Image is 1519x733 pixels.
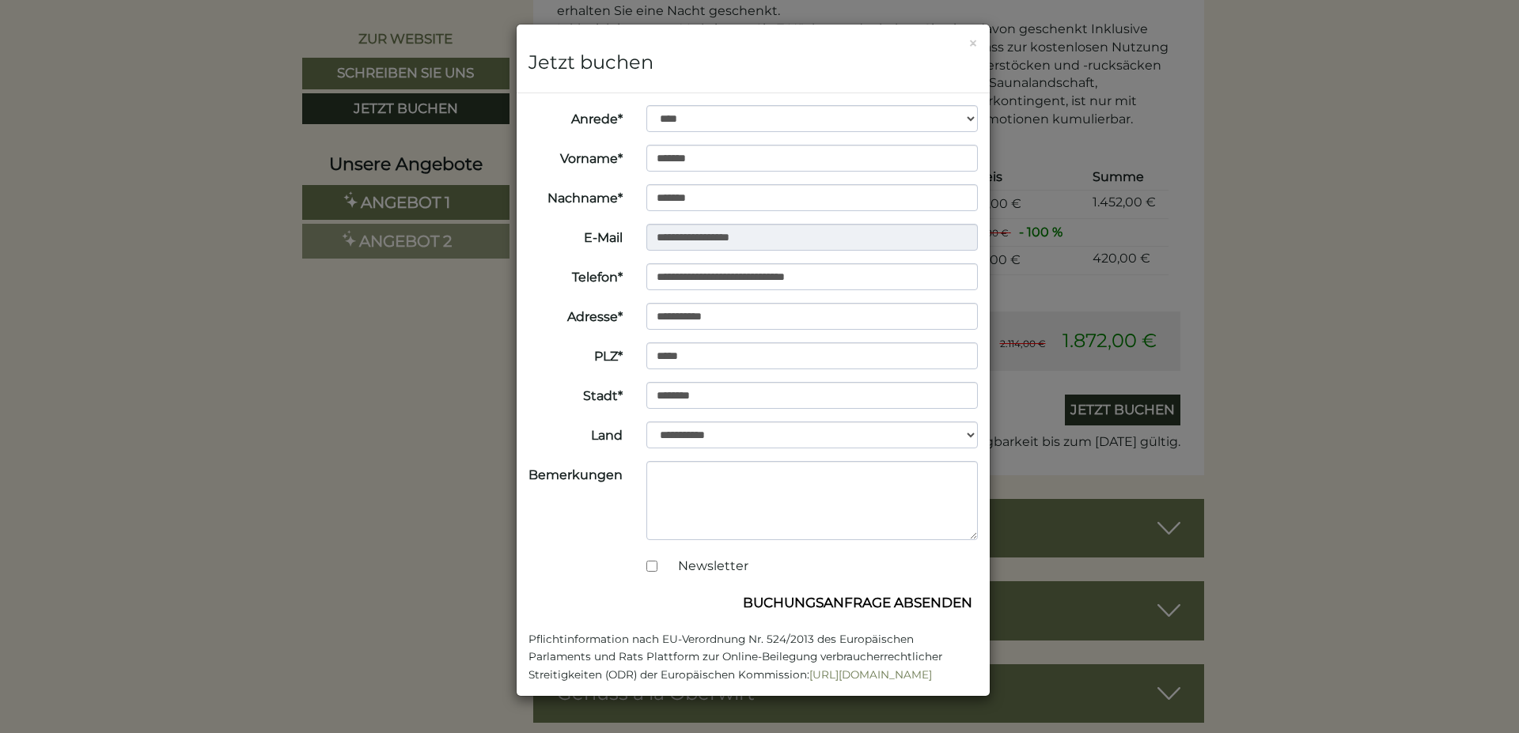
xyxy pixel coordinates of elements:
label: Nachname* [517,184,635,208]
label: Stadt* [517,382,635,406]
label: Bemerkungen [517,461,635,485]
small: Pflichtinformation nach EU-Verordnung Nr. 524/2013 des Europäischen Parlaments und Rats Plattform... [528,633,942,682]
button: × [968,35,978,51]
label: Land [517,421,635,445]
label: Newsletter [662,557,748,576]
label: Vorname* [517,145,635,168]
label: E-Mail [517,224,635,247]
label: Adresse* [517,303,635,327]
button: Buchungsanfrage absenden [737,588,978,618]
label: Anrede* [517,105,635,129]
label: Telefon* [517,263,635,287]
a: [URL][DOMAIN_NAME] [809,668,932,681]
h3: Jetzt buchen [528,52,978,73]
